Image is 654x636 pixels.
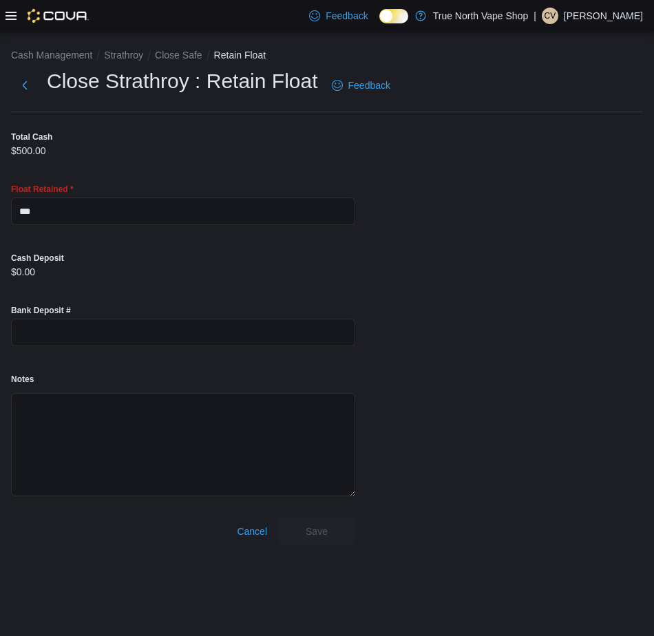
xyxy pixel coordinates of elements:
[11,184,74,195] label: Float Retained *
[433,8,529,24] p: True North Vape Shop
[11,48,643,65] nav: An example of EuiBreadcrumbs
[11,253,64,264] label: Cash Deposit
[11,131,52,142] label: Total Cash
[237,524,267,538] span: Cancel
[379,9,408,23] input: Dark Mode
[564,8,643,24] p: [PERSON_NAME]
[11,374,34,385] label: Notes
[47,67,318,95] h1: Close Strathroy : Retain Float
[326,9,368,23] span: Feedback
[155,50,202,61] button: Close Safe
[214,50,266,61] button: Retain Float
[304,2,373,30] a: Feedback
[379,23,380,24] span: Dark Mode
[306,524,328,538] span: Save
[231,518,273,545] button: Cancel
[542,8,558,24] div: Colin Vanderwerf
[545,8,556,24] span: CV
[11,72,39,99] button: Next
[28,9,89,23] img: Cova
[534,8,536,24] p: |
[326,72,396,99] a: Feedback
[11,266,35,277] p: $0.00
[11,50,92,61] button: Cash Management
[11,145,46,156] p: $500.00
[278,518,355,545] button: Save
[348,78,390,92] span: Feedback
[11,305,71,316] label: Bank Deposit #
[104,50,143,61] button: Strathroy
